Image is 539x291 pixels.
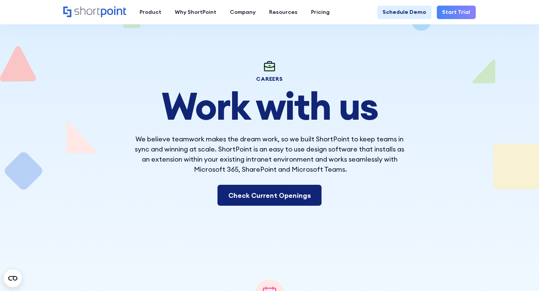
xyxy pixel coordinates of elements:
div: Company [230,8,256,16]
a: Product [133,6,168,19]
div: Product [140,8,161,16]
a: Check Current Openings [217,185,322,206]
iframe: Chat Widget [502,255,539,291]
button: Open CMP widget [4,269,22,287]
h1: careers [135,77,404,82]
a: Pricing [304,6,337,19]
a: Why ShortPoint [168,6,223,19]
p: We believe teamwork makes the dream work, so we built ShortPoint to keep teams in sync and winnin... [135,134,404,174]
a: Start Trial [437,6,476,19]
div: Why ShortPoint [175,8,216,16]
a: Home [63,6,126,18]
h2: Work with us [135,89,404,123]
a: Company [223,6,262,19]
div: Pricing [311,8,330,16]
a: Schedule Demo [377,6,432,19]
div: Resources [269,8,298,16]
a: Resources [262,6,304,19]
